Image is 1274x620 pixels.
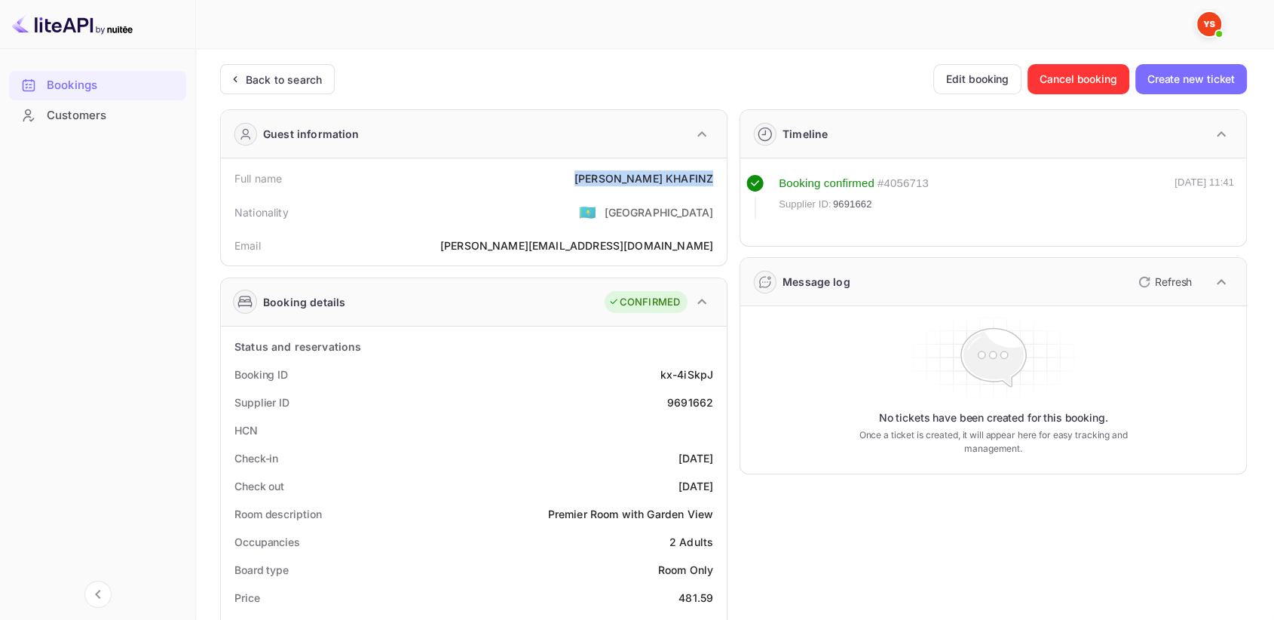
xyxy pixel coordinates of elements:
div: Nationality [234,204,289,220]
span: United States [579,198,596,226]
div: kx-4iSkpJ [660,367,713,382]
div: Booking ID [234,367,288,382]
div: 9691662 [667,394,713,410]
div: Message log [782,274,850,290]
div: Room description [234,506,321,522]
span: Supplier ID: [779,197,831,212]
div: Premier Room with Garden View [548,506,713,522]
div: # 4056713 [877,175,929,192]
button: Refresh [1129,270,1198,294]
div: Booking confirmed [779,175,874,192]
span: 9691662 [833,197,872,212]
img: Yandex Support [1197,12,1221,36]
button: Cancel booking [1027,64,1129,94]
div: Check out [234,478,284,494]
div: Timeline [782,126,828,142]
a: Bookings [9,71,186,99]
div: Supplier ID [234,394,289,410]
div: CONFIRMED [608,295,680,310]
div: [GEOGRAPHIC_DATA] [604,204,713,220]
div: 481.59 [678,590,713,606]
div: [DATE] 11:41 [1174,175,1234,219]
div: HCN [234,422,258,438]
p: Once a ticket is created, it will appear here for easy tracking and management. [857,428,1129,456]
button: Collapse navigation [84,581,112,608]
div: Full name [234,170,282,186]
div: Guest information [263,126,360,142]
button: Create new ticket [1135,64,1247,94]
p: Refresh [1155,274,1192,290]
div: Bookings [9,71,186,100]
div: Customers [9,101,186,130]
div: 2 Adults [669,534,713,550]
div: Occupancies [234,534,300,550]
div: Bookings [47,77,179,94]
img: LiteAPI logo [12,12,133,36]
div: Price [234,590,260,606]
div: [DATE] [678,450,713,466]
div: Booking details [263,294,345,310]
a: Customers [9,101,186,129]
button: Edit booking [933,64,1021,94]
div: Email [234,238,261,253]
div: Status and reservations [234,339,361,355]
div: Room Only [658,562,713,578]
div: [PERSON_NAME] KHAFINZ [574,170,713,186]
div: Back to search [246,72,322,87]
div: Check-in [234,450,278,466]
div: [DATE] [678,478,713,494]
div: Board type [234,562,289,578]
div: Customers [47,107,179,124]
div: [PERSON_NAME][EMAIL_ADDRESS][DOMAIN_NAME] [440,238,713,253]
p: No tickets have been created for this booking. [879,410,1108,425]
